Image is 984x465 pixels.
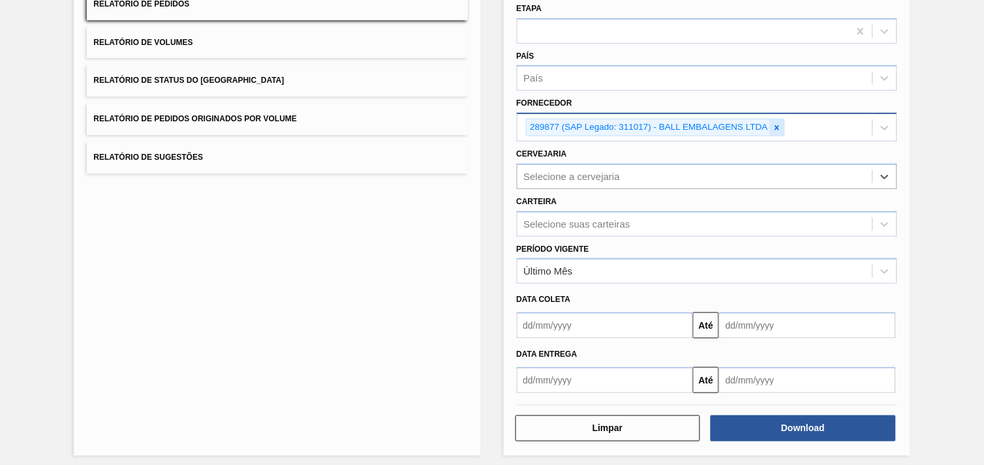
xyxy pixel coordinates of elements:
[517,149,567,158] label: Cervejaria
[517,245,589,254] label: Período Vigente
[517,295,571,304] span: Data coleta
[527,119,770,136] div: 289877 (SAP Legado: 311017) - BALL EMBALAGENS LTDA
[93,114,297,123] span: Relatório de Pedidos Originados por Volume
[517,52,534,61] label: País
[517,197,557,206] label: Carteira
[517,367,694,393] input: dd/mm/yyyy
[524,266,573,277] div: Último Mês
[719,367,896,393] input: dd/mm/yyyy
[524,73,544,84] div: País
[711,415,896,442] button: Download
[693,312,719,338] button: Até
[93,76,284,85] span: Relatório de Status do [GEOGRAPHIC_DATA]
[517,350,577,359] span: Data entrega
[87,27,467,59] button: Relatório de Volumes
[87,142,467,173] button: Relatório de Sugestões
[93,153,203,162] span: Relatório de Sugestões
[719,312,896,338] input: dd/mm/yyyy
[693,367,719,393] button: Até
[87,103,467,135] button: Relatório de Pedidos Originados por Volume
[517,98,572,108] label: Fornecedor
[524,218,630,230] div: Selecione suas carteiras
[524,171,621,182] div: Selecione a cervejaria
[517,4,542,13] label: Etapa
[517,312,694,338] input: dd/mm/yyyy
[93,38,192,47] span: Relatório de Volumes
[87,65,467,97] button: Relatório de Status do [GEOGRAPHIC_DATA]
[515,415,701,442] button: Limpar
